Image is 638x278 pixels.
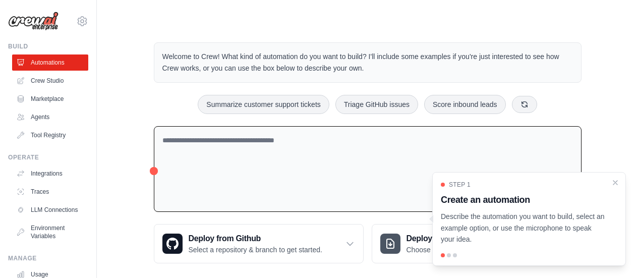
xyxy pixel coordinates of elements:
[424,95,506,114] button: Score inbound leads
[12,184,88,200] a: Traces
[449,181,471,189] span: Step 1
[189,233,322,245] h3: Deploy from Github
[12,54,88,71] a: Automations
[12,127,88,143] a: Tool Registry
[198,95,329,114] button: Summarize customer support tickets
[407,233,492,245] h3: Deploy from zip file
[335,95,418,114] button: Triage GitHub issues
[12,91,88,107] a: Marketplace
[189,245,322,255] p: Select a repository & branch to get started.
[12,165,88,182] a: Integrations
[12,109,88,125] a: Agents
[441,211,605,245] p: Describe the automation you want to build, select an example option, or use the microphone to spe...
[8,153,88,161] div: Operate
[12,202,88,218] a: LLM Connections
[162,51,573,74] p: Welcome to Crew! What kind of automation do you want to build? I'll include some examples if you'...
[441,193,605,207] h3: Create an automation
[12,73,88,89] a: Crew Studio
[407,245,492,255] p: Choose a zip file to upload.
[12,220,88,244] a: Environment Variables
[8,42,88,50] div: Build
[8,254,88,262] div: Manage
[611,179,619,187] button: Close walkthrough
[8,12,59,31] img: Logo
